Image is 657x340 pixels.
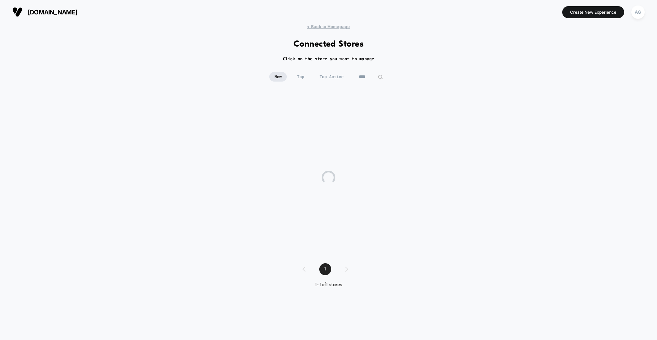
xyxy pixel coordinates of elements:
[269,72,287,82] span: New
[307,24,350,29] span: < Back to Homepage
[294,39,364,49] h1: Connected Stores
[10,7,79,17] button: [DOMAIN_NAME]
[378,74,383,80] img: edit
[631,5,645,19] div: AG
[12,7,23,17] img: Visually logo
[629,5,647,19] button: AG
[292,72,309,82] span: Top
[28,9,77,16] span: [DOMAIN_NAME]
[283,56,374,62] h2: Click on the store you want to manage
[314,72,349,82] span: Top Active
[562,6,624,18] button: Create New Experience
